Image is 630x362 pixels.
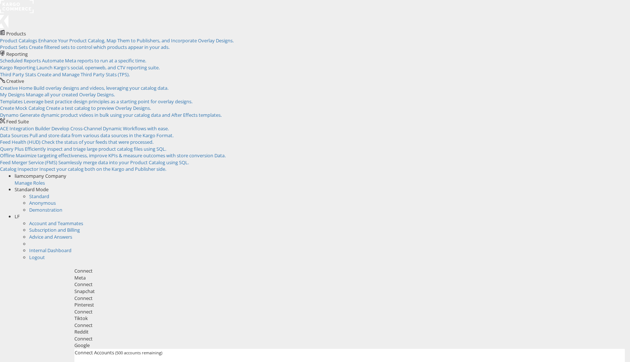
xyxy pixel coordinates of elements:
span: Create a test catalog to preview Overlay Designs. [46,105,151,111]
span: Maximize targeting effectiveness, improve KPIs & measure outcomes with store conversion Data. [16,152,226,159]
span: Check the status of your feeds that were processed. [42,139,153,145]
a: Internal Dashboard [29,247,71,254]
div: Tiktok [74,315,625,322]
span: Inspect your catalog both on the Kargo and Publisher side. [39,166,166,172]
span: liamcompany Company [15,173,66,179]
span: Creative [6,78,24,84]
a: Demonstration [29,207,62,213]
a: Manage Roles [15,180,45,186]
span: Generate dynamic product videos in bulk using your catalog data and After Effects templates. [20,112,222,118]
span: Leverage best practice design principles as a starting point for overlay designs. [24,98,192,105]
div: Connect [74,267,625,274]
a: Account and Teammates [29,220,83,227]
span: Manage all your created Overlay Designs. [26,91,115,98]
span: Enhance Your Product Catalog, Map Them to Publishers, and Incorporate Overlay Designs. [38,37,234,44]
a: Subscription and Billing [29,227,80,233]
div: Google [74,342,625,349]
div: Meta [74,274,625,281]
div: Connect [74,295,625,302]
span: Seamlessly merge data into your Product Catalog using SQL. [58,159,189,166]
div: Snapchat [74,288,625,295]
div: Connect [74,281,625,288]
span: LF [15,213,20,220]
span: Products [6,30,26,37]
span: Automate Meta reports to run at a specific time. [42,57,146,64]
div: Pinterest [74,301,625,308]
a: Advice and Answers [29,234,72,240]
span: Pull and store data from various data sources in the Kargo Format. [30,132,174,139]
span: Standard Mode [15,186,48,193]
span: Create and Manage Third Party Stats (TPS). [37,71,130,78]
span: Efficiently inspect and triage large product catalog files using SQL. [25,146,166,152]
a: Standard [29,193,49,200]
span: Build overlay designs and videos, leveraging your catalog data. [34,85,168,91]
div: Connect [74,322,625,329]
a: Anonymous [29,200,56,206]
span: Create filtered sets to control which products appear in your ads. [29,44,170,50]
span: Connect Accounts [75,349,114,356]
span: Develop Cross-Channel Dynamic Workflows with ease. [51,125,169,132]
span: Launch Kargo's social, openweb, and CTV reporting suite. [36,64,160,71]
div: Connect [74,308,625,315]
span: (500 accounts remaining) [115,350,162,355]
div: Reddit [74,328,625,335]
div: Connect [74,335,625,342]
a: Logout [29,254,45,261]
span: Reporting [6,51,28,57]
span: Feed Suite [6,118,29,125]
